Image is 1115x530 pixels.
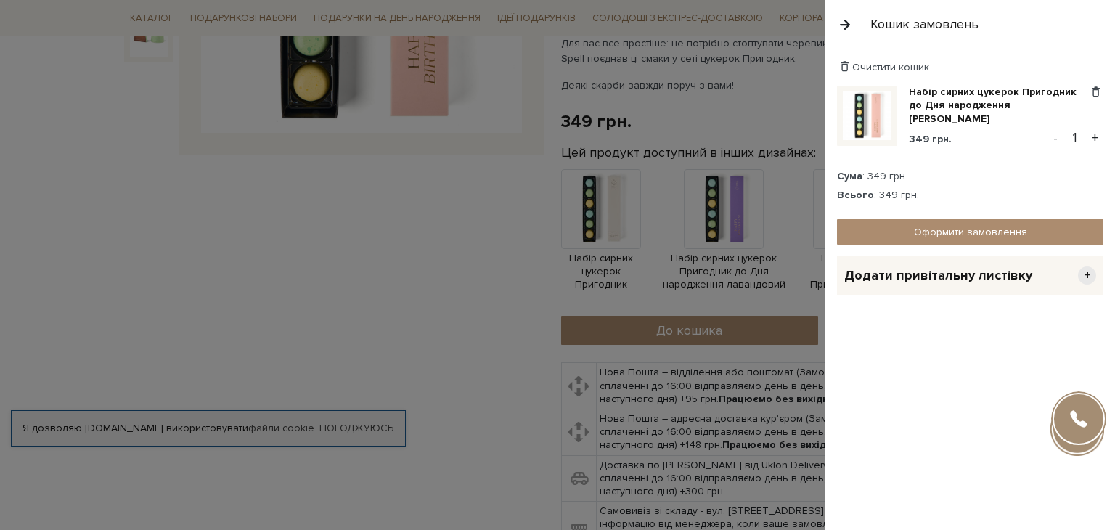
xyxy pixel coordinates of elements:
strong: Всього [837,189,874,201]
button: + [1087,127,1103,149]
span: 349 грн. [909,133,952,145]
a: Набір сирних цукерок Пригодник до Дня народження [PERSON_NAME] [909,86,1088,126]
a: Оформити замовлення [837,219,1103,245]
span: Додати привітальну листівку [844,267,1032,284]
div: : 349 грн. [837,170,1103,183]
div: Очистити кошик [837,60,1103,74]
span: + [1078,266,1096,285]
button: - [1048,127,1063,149]
div: : 349 грн. [837,189,1103,202]
img: Набір сирних цукерок Пригодник до Дня народження рожевий [843,91,891,140]
strong: Сума [837,170,862,182]
div: Кошик замовлень [870,16,979,33]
